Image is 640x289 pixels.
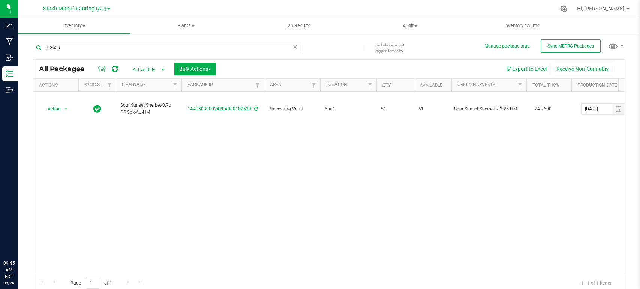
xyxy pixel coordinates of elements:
[93,104,101,114] span: In Sync
[187,106,251,112] a: 1A40503000242EA000102629
[103,79,116,91] a: Filter
[326,82,347,87] a: Location
[84,82,113,87] a: Sync Status
[466,18,578,34] a: Inventory Counts
[6,54,13,61] inline-svg: Inbound
[41,104,61,114] span: Action
[64,277,118,289] span: Page of 1
[7,229,30,252] iframe: Resource center
[381,106,409,113] span: 51
[418,106,447,113] span: 51
[187,82,213,87] a: Package ID
[39,65,92,73] span: All Packages
[559,5,568,12] div: Manage settings
[613,104,624,114] span: select
[577,6,626,12] span: Hi, [PERSON_NAME]!
[454,106,524,113] div: Value 1: Sour Sunset Sherbet-7.2.25-HM
[494,22,550,29] span: Inventory Counts
[169,79,181,91] a: Filter
[575,277,617,288] span: 1 - 1 of 1 items
[532,83,559,88] a: Total THC%
[6,70,13,77] inline-svg: Inventory
[325,106,372,113] span: 5-A-1
[364,79,376,91] a: Filter
[18,22,130,29] span: Inventory
[382,83,391,88] a: Qty
[308,79,320,91] a: Filter
[179,66,211,72] span: Bulk Actions
[120,102,177,116] span: Sour Sunset Sherbet-0.7g PR 5pk-AU-HM
[39,83,75,88] div: Actions
[275,22,321,29] span: Lab Results
[292,42,298,52] span: Clear
[457,82,495,87] a: Origin Harvests
[552,63,613,75] button: Receive Non-Cannabis
[130,18,242,34] a: Plants
[253,106,258,112] span: Sync from Compliance System
[270,82,281,87] a: Area
[268,106,316,113] span: Processing Vault
[541,39,601,53] button: Sync METRC Packages
[242,18,354,34] a: Lab Results
[6,38,13,45] inline-svg: Manufacturing
[6,86,13,94] inline-svg: Outbound
[420,83,442,88] a: Available
[354,22,466,29] span: Audit
[130,22,242,29] span: Plants
[376,42,413,54] span: Include items not tagged for facility
[3,260,15,280] p: 09:45 AM EDT
[501,63,552,75] button: Export to Excel
[252,79,264,91] a: Filter
[6,22,13,29] inline-svg: Analytics
[33,42,301,53] input: Search Package ID, Item Name, SKU, Lot or Part Number...
[484,43,529,49] button: Manage package tags
[577,83,617,88] a: Production Date
[174,63,216,75] button: Bulk Actions
[624,104,636,114] span: select
[624,104,637,115] span: Set Current date
[61,104,71,114] span: select
[514,79,526,91] a: Filter
[43,6,106,12] span: Stash Manufacturing (AU)
[122,82,146,87] a: Item Name
[354,18,466,34] a: Audit
[531,104,555,115] span: 24.7690
[18,18,130,34] a: Inventory
[3,280,15,286] p: 09/26
[547,43,594,49] span: Sync METRC Packages
[86,277,99,289] input: 1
